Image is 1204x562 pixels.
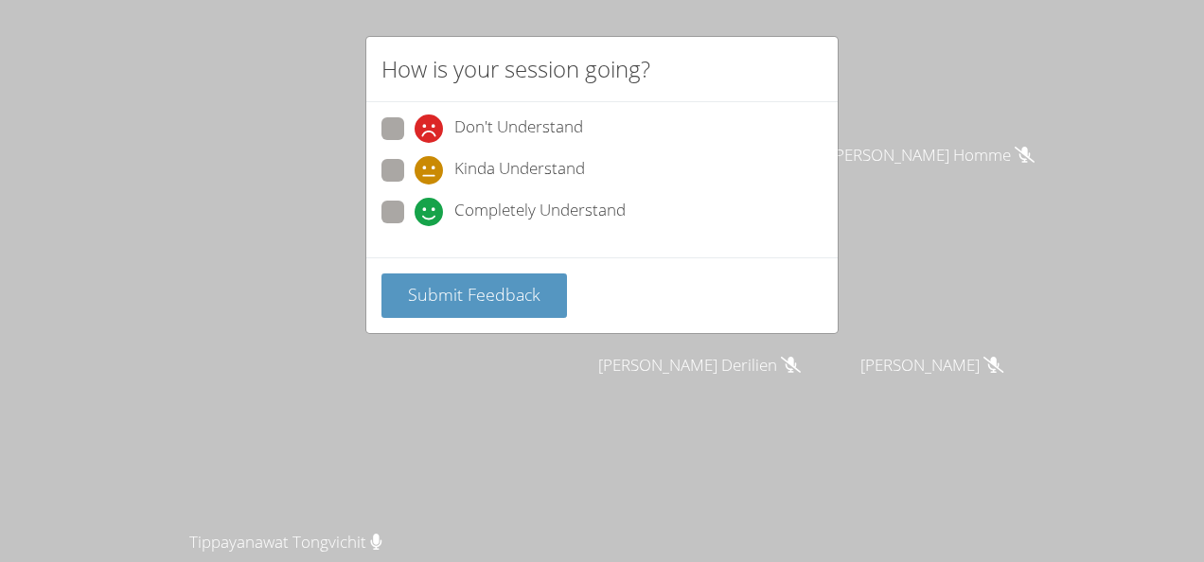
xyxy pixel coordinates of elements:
[381,273,567,318] button: Submit Feedback
[454,114,583,143] span: Don't Understand
[454,198,626,226] span: Completely Understand
[408,283,540,306] span: Submit Feedback
[454,156,585,184] span: Kinda Understand
[381,52,650,86] h2: How is your session going?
